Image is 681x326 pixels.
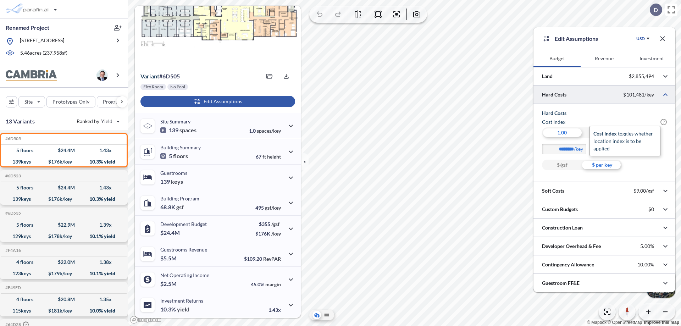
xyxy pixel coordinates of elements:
span: /gsf [271,221,279,227]
p: Soft Costs [542,187,564,194]
button: Revenue [581,50,628,67]
p: 5.00% [640,243,654,249]
span: cost index [593,131,617,137]
p: $24.4M [160,229,181,236]
p: Site Summary [160,118,190,125]
p: 13 Variants [6,117,35,126]
p: D [654,7,658,13]
p: 495 [255,205,281,211]
p: $176K [255,231,281,237]
div: $ per key [582,160,622,170]
span: Variant [140,73,159,79]
p: 1.43x [268,307,281,313]
p: 67 [256,154,281,160]
span: yield [177,306,189,313]
p: Development Budget [160,221,207,227]
p: Building Summary [160,144,201,150]
span: spaces [179,127,196,134]
p: Developer Overhead & Fee [542,243,601,250]
a: OpenStreetMap [608,320,642,325]
span: Yield [101,118,113,125]
h5: Click to copy the code [4,211,21,216]
p: Prototypes Only [52,98,89,105]
span: ft [262,154,266,160]
button: Investment [628,50,675,67]
p: No Pool [170,84,185,90]
h5: Click to copy the code [4,173,21,178]
a: Mapbox homepage [130,316,161,324]
button: Edit Assumptions [140,96,295,107]
p: 5.46 acres ( 237,958 sf) [20,49,67,57]
p: Program [103,98,123,105]
p: Renamed Project [6,24,49,32]
div: 1.00 [542,127,582,138]
span: gsf/key [265,205,281,211]
div: 1.18 [582,127,622,138]
p: Guestrooms [160,170,187,176]
p: Site [24,98,33,105]
p: Flex Room [143,84,163,90]
button: Aerial View [312,311,321,319]
p: 68.8K [160,204,184,211]
h5: Click to copy the code [4,285,21,290]
p: $2.5M [160,280,178,287]
p: Custom Budgets [542,206,578,213]
div: $/gsf [542,160,582,170]
p: 139 [160,178,183,185]
p: 45.0% [251,281,281,287]
p: $9.00/gsf [633,188,654,194]
span: /key [271,231,281,237]
p: Guestroom FF&E [542,280,580,287]
p: Contingency Allowance [542,261,594,268]
label: /key [574,145,590,153]
span: keys [171,178,183,185]
img: BrandImage [6,70,57,81]
p: Building Program [160,195,199,201]
h5: Click to copy the code [4,248,21,253]
p: 139 [160,127,196,134]
p: $2,855,494 [629,73,654,79]
button: Ranked by Yield [71,116,124,127]
p: $5.5M [160,255,178,262]
p: 10.00% [637,261,654,268]
p: 10.3% [160,306,189,313]
p: Land [542,73,553,80]
p: Investment Returns [160,298,203,304]
button: Program [97,96,135,107]
button: Budget [533,50,581,67]
p: Construction Loan [542,224,583,231]
span: RevPAR [263,256,281,262]
p: Net Operating Income [160,272,209,278]
h6: Cost index [542,118,565,126]
button: Site Plan [322,311,331,319]
p: $0 [648,206,654,212]
span: floors [173,153,188,160]
p: $109.20 [244,256,281,262]
span: ? [660,119,667,125]
h5: Hard Costs [542,110,667,117]
button: Site [18,96,45,107]
a: Improve this map [644,320,679,325]
span: gsf [176,204,184,211]
p: 5 [160,153,188,160]
span: margin [265,281,281,287]
span: toggles whether location index is to be applied [593,131,653,151]
img: user logo [96,70,108,81]
span: height [267,154,281,160]
div: USD [636,36,645,42]
p: [STREET_ADDRESS] [20,37,64,46]
p: Guestrooms Revenue [160,247,207,253]
p: # 6d505 [140,73,180,80]
span: spaces/key [257,128,281,134]
h5: Click to copy the code [4,136,21,141]
p: $355 [255,221,281,227]
p: 1.0 [249,128,281,134]
a: Mapbox [587,320,607,325]
p: Edit Assumptions [555,34,598,43]
button: Prototypes Only [46,96,95,107]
